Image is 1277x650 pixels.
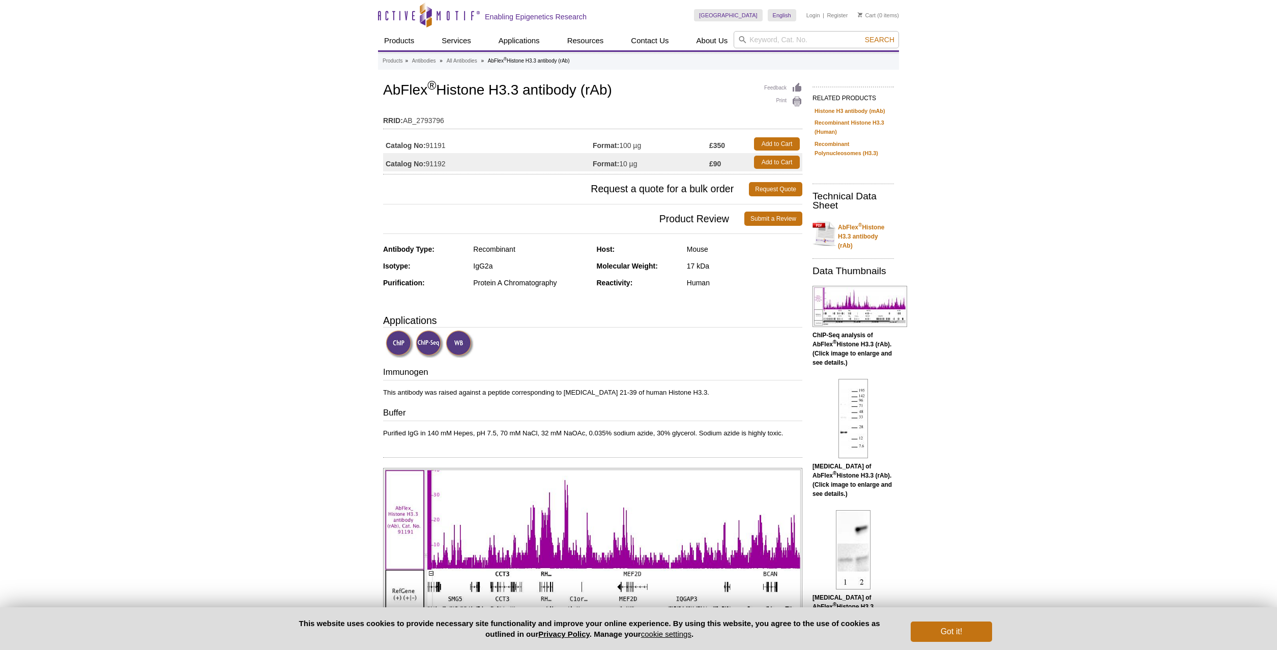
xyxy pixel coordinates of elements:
[858,222,862,228] sup: ®
[749,182,802,196] a: Request Quote
[833,602,836,607] sup: ®
[812,593,894,639] p: (Click image to enlarge and see details.)
[694,9,763,21] a: [GEOGRAPHIC_DATA]
[378,31,420,50] a: Products
[383,135,593,153] td: 91191
[833,470,836,476] sup: ®
[641,630,691,638] button: cookie settings
[625,31,675,50] a: Contact Us
[812,332,891,348] b: ChIP-Seq analysis of AbFlex Histone H3.3 (rAb).
[593,153,709,171] td: 10 µg
[768,9,796,21] a: English
[446,330,474,358] img: Western Blot Validated
[597,245,615,253] strong: Host:
[488,58,570,64] li: AbFlex Histone H3.3 antibody (rAb)
[383,388,802,397] p: This antibody was raised against a peptide corresponding to [MEDICAL_DATA] 21-39 of human Histone...
[473,278,589,287] div: Protein A Chromatography
[593,141,619,150] strong: Format:
[865,36,894,44] span: Search
[838,379,868,458] img: AbFlex<sup>®</sup> Histone H3.3 (rAb) tested by Western Blot.
[836,510,870,589] img: AbFlex<sup>®</sup> Histone H3.3 antibody (rAb) tested by Western blot.
[709,159,721,168] strong: £90
[386,330,414,358] img: ChIP Validated
[383,262,411,270] strong: Isotype:
[806,12,820,19] a: Login
[383,212,744,226] span: Product Review
[812,286,907,327] img: AbFlex<sup>®</sup> Histone H3.3 (rAb) tested by ChIP-Seq.
[812,267,894,276] h2: Data Thumbnails
[383,116,403,125] strong: RRID:
[436,31,477,50] a: Services
[764,96,802,107] a: Print
[593,159,619,168] strong: Format:
[812,192,894,210] h2: Technical Data Sheet
[383,82,802,100] h1: AbFlex Histone H3.3 antibody (rAb)
[858,12,862,17] img: Your Cart
[754,156,800,169] a: Add to Cart
[858,9,899,21] li: (0 items)
[416,330,444,358] img: ChIP-Seq Validated
[709,141,725,150] strong: £350
[383,366,802,380] h3: Immunogen
[687,278,802,287] div: Human
[687,245,802,254] div: Mouse
[383,468,802,643] img: AbFlex<sup>®</sup> Histone H3.3 (rAb) tested by ChIP-Seq.
[440,58,443,64] li: »
[687,261,802,271] div: 17 kDa
[481,58,484,64] li: »
[561,31,610,50] a: Resources
[812,594,874,619] b: [MEDICAL_DATA] of AbFlex Histone H3.3 antibody (rAb).
[833,339,836,345] sup: ®
[383,110,802,126] td: AB_2793796
[383,279,425,287] strong: Purification:
[744,212,802,226] a: Submit a Review
[812,462,894,498] p: (Click image to enlarge and see details.)
[386,159,426,168] strong: Catalog No:
[597,262,658,270] strong: Molecular Weight:
[911,622,992,642] button: Got it!
[815,118,892,136] a: Recombinant Histone H3.3 (Human)
[504,56,507,62] sup: ®
[815,139,892,158] a: Recombinant Polynucleosomes (H3.3)
[597,279,633,287] strong: Reactivity:
[492,31,546,50] a: Applications
[383,182,749,196] span: Request a quote for a bulk order
[473,245,589,254] div: Recombinant
[285,618,894,639] p: This website uses cookies to provide necessary site functionality and improve your online experie...
[812,463,891,479] b: [MEDICAL_DATA] of AbFlex Histone H3.3 (rAb).
[386,141,426,150] strong: Catalog No:
[812,86,894,105] h2: RELATED PRODUCTS
[405,58,408,64] li: »
[827,12,848,19] a: Register
[812,331,894,367] p: (Click image to enlarge and see details.)
[858,12,876,19] a: Cart
[862,35,897,44] button: Search
[734,31,899,48] input: Keyword, Cat. No.
[383,245,434,253] strong: Antibody Type:
[754,137,800,151] a: Add to Cart
[823,9,824,21] li: |
[383,313,802,328] h3: Applications
[447,56,477,66] a: All Antibodies
[815,106,885,115] a: Histone H3 antibody (mAb)
[812,217,894,250] a: AbFlex®Histone H3.3 antibody (rAb)
[383,407,802,421] h3: Buffer
[412,56,436,66] a: Antibodies
[383,429,802,438] p: Purified IgG in 140 mM Hepes, pH 7.5, 70 mM NaCl, 32 mM NaOAc, 0.035% sodium azide, 30% glycerol....
[764,82,802,94] a: Feedback
[690,31,734,50] a: About Us
[473,261,589,271] div: IgG2a
[485,12,587,21] h2: Enabling Epigenetics Research
[593,135,709,153] td: 100 µg
[427,79,436,92] sup: ®
[383,153,593,171] td: 91192
[383,56,402,66] a: Products
[538,630,590,638] a: Privacy Policy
